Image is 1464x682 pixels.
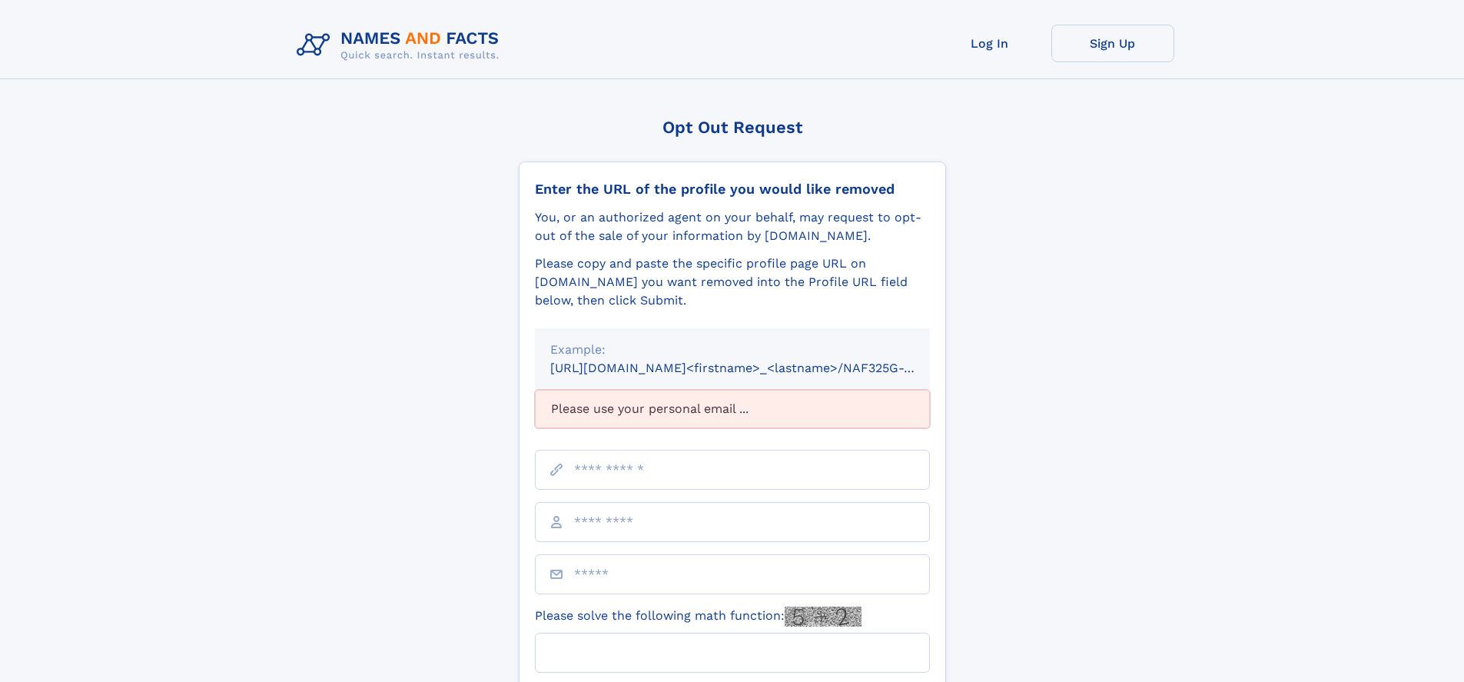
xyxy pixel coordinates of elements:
div: Enter the URL of the profile you would like removed [535,181,930,198]
div: Please copy and paste the specific profile page URL on [DOMAIN_NAME] you want removed into the Pr... [535,255,930,310]
div: Example: [550,341,915,359]
img: Logo Names and Facts [290,25,512,66]
a: Sign Up [1051,25,1174,62]
label: Please solve the following math function: [535,607,861,627]
small: [URL][DOMAIN_NAME]<firstname>_<lastname>/NAF325G-xxxxxxxx [550,361,959,375]
a: Log In [928,25,1051,62]
div: Please use your personal email ... [535,390,930,428]
div: Opt Out Request [519,118,946,137]
div: You, or an authorized agent on your behalf, may request to opt-out of the sale of your informatio... [535,208,930,245]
